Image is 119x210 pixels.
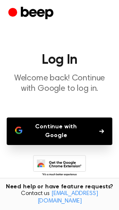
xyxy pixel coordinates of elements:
h1: Log In [7,53,112,67]
span: Contact us [5,190,114,205]
button: Continue with Google [7,117,112,145]
a: Beep [8,5,56,22]
p: Welcome back! Continue with Google to log in. [7,73,112,94]
a: [EMAIL_ADDRESS][DOMAIN_NAME] [38,191,98,204]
